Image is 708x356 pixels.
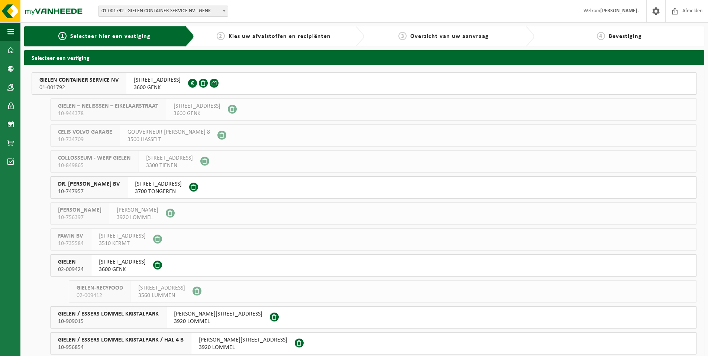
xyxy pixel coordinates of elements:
span: 1 [58,32,67,40]
strong: [PERSON_NAME]. [600,8,639,14]
span: 10-944378 [58,110,158,117]
span: [STREET_ADDRESS] [99,232,146,240]
span: 3510 KERMT [99,240,146,247]
span: [PERSON_NAME] [58,206,101,214]
span: Overzicht van uw aanvraag [410,33,489,39]
button: GIELEN 02-009424 [STREET_ADDRESS]3600 GENK [50,254,697,277]
span: [PERSON_NAME][STREET_ADDRESS] [174,310,262,318]
span: GIELEN [58,258,84,266]
span: GIELEN / ESSERS LOMMEL KRISTALPARK / HAL 4 B [58,336,184,344]
span: [PERSON_NAME][STREET_ADDRESS] [199,336,287,344]
span: 10-734709 [58,136,112,143]
span: 10-909015 [58,318,159,325]
span: 3500 HASSELT [127,136,210,143]
span: 3560 LUMMEN [138,292,185,299]
span: [STREET_ADDRESS] [138,284,185,292]
span: 10-735584 [58,240,84,247]
span: [STREET_ADDRESS] [146,154,193,162]
button: DR. [PERSON_NAME] BV 10-747957 [STREET_ADDRESS]3700 TONGEREN [50,176,697,199]
span: 3700 TONGEREN [135,188,182,195]
span: 3920 LOMMEL [199,344,287,351]
span: 02-009424 [58,266,84,273]
span: [STREET_ADDRESS] [99,258,146,266]
span: 01-001792 - GIELEN CONTAINER SERVICE NV - GENK [98,6,228,17]
span: GOUVERNEUR [PERSON_NAME] 8 [127,128,210,136]
span: DR. [PERSON_NAME] BV [58,180,120,188]
span: 01-001792 - GIELEN CONTAINER SERVICE NV - GENK [98,6,228,16]
span: FAWIN BV [58,232,84,240]
span: 10-747957 [58,188,120,195]
span: Kies uw afvalstoffen en recipiënten [229,33,331,39]
span: 01-001792 [39,84,119,91]
button: GIELEN / ESSERS LOMMEL KRISTALPARK / HAL 4 B 10-956854 [PERSON_NAME][STREET_ADDRESS]3920 LOMMEL [50,332,697,355]
span: 4 [597,32,605,40]
span: CELIS VOLVO GARAGE [58,128,112,136]
span: 3600 GENK [99,266,146,273]
span: [STREET_ADDRESS] [135,180,182,188]
span: 3920 LOMMEL [174,318,262,325]
span: 3 [398,32,407,40]
span: GIELEN-RECYFOOD [77,284,123,292]
span: [STREET_ADDRESS] [174,102,220,110]
span: 2 [217,32,225,40]
iframe: chat widget [4,340,124,356]
span: [PERSON_NAME] [117,206,158,214]
span: Selecteer hier een vestiging [70,33,151,39]
span: COLLOSSEUM - WERF GIELEN [58,154,131,162]
span: 02-009412 [77,292,123,299]
span: 10-849865 [58,162,131,169]
h2: Selecteer een vestiging [24,50,704,65]
span: 3300 TIENEN [146,162,193,169]
button: GIELEN CONTAINER SERVICE NV 01-001792 [STREET_ADDRESS]3600 GENK [32,72,697,95]
span: 10-756397 [58,214,101,221]
span: 3600 GENK [174,110,220,117]
span: [STREET_ADDRESS] [134,76,181,84]
span: Bevestiging [609,33,642,39]
span: GIELEN CONTAINER SERVICE NV [39,76,119,84]
span: GIELEN – NELISSSEN – EIKELAARSTRAAT [58,102,158,110]
span: GIELEN / ESSERS LOMMEL KRISTALPARK [58,310,159,318]
button: GIELEN / ESSERS LOMMEL KRISTALPARK 10-909015 [PERSON_NAME][STREET_ADDRESS]3920 LOMMEL [50,306,697,329]
span: 3920 LOMMEL [117,214,158,221]
span: 3600 GENK [134,84,181,91]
